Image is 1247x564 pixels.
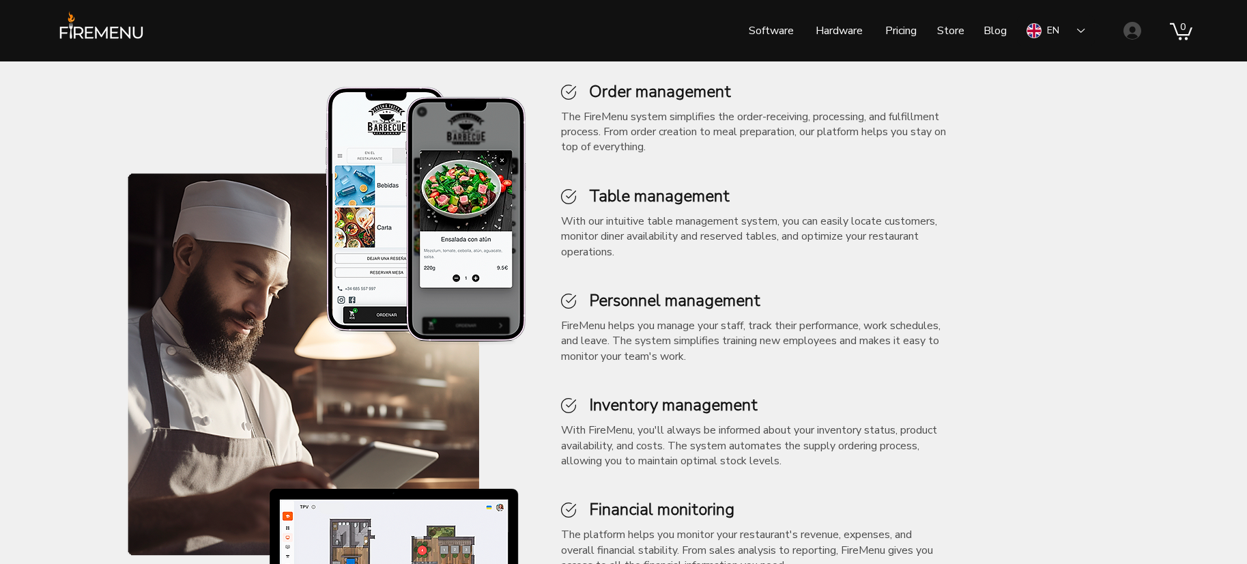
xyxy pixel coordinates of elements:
[1047,24,1059,38] div: EN
[927,14,973,48] a: Store
[561,423,937,468] span: With FireMenu, you'll always be informed about your inventory status, product availability, and c...
[589,185,730,207] span: Table management
[930,14,971,48] p: Store
[589,81,731,102] span: Order management
[977,14,1014,48] p: Blog
[1183,500,1247,564] iframe: Wix Chat
[589,394,758,416] span: Inventory management
[803,14,873,48] a: Hardware
[589,498,734,520] span: Financial monitoring
[1170,21,1192,40] a: Cart with 0 items
[55,10,148,50] img: FireMenu logo
[589,290,760,311] span: Personnel management
[561,109,946,155] span: The FireMenu system simplifies the order-receiving, processing, and fulfillment process. From ord...
[742,14,801,48] p: Software
[1027,23,1042,38] img: English
[809,14,870,48] p: Hardware
[739,14,803,48] a: Software
[878,14,923,48] p: Pricing
[973,14,1017,48] a: Blog
[561,214,937,259] span: With our intuitive table management system, you can easily locate customers, monitor diner availa...
[873,14,927,48] a: Pricing
[1017,15,1095,46] div: Language Selector: English
[631,14,1017,48] nav: Site
[561,318,941,364] span: FireMenu helps you manage your staff, track their performance, work schedules, and leave. The sys...
[1180,20,1186,32] text: 0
